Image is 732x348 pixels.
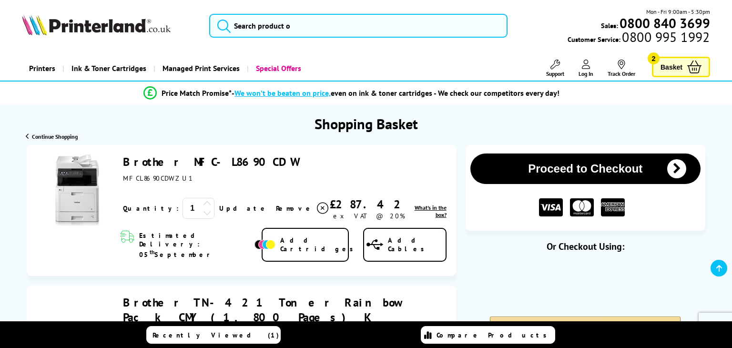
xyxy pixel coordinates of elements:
[153,56,247,81] a: Managed Print Services
[601,21,618,30] span: Sales:
[490,268,681,300] iframe: PayPal
[333,212,405,220] span: ex VAT @ 20%
[209,14,508,38] input: Search product o
[247,56,308,81] a: Special Offers
[139,231,252,259] span: Estimated Delivery: 05 September
[123,295,402,339] a: Brother TN-421 Toner Rainbow Pack CMY (1,800 Pages) K (3,000 Pages)
[71,56,146,81] span: Ink & Toner Cartridges
[608,60,635,77] a: Track Order
[146,326,281,344] a: Recently Viewed (1)
[62,56,153,81] a: Ink & Toner Cartridges
[22,14,197,37] a: Printerland Logo
[618,19,710,28] a: 0800 840 3699
[652,57,710,77] a: Basket 2
[123,204,179,213] span: Quantity:
[661,61,682,73] span: Basket
[234,88,331,98] span: We won’t be beaten on price,
[539,198,563,217] img: VISA
[162,88,232,98] span: Price Match Promise*
[150,248,154,256] sup: th
[123,174,193,183] span: MFCL8690CDWZU1
[646,7,710,16] span: Mon - Fri 9:00am - 5:30pm
[123,154,298,169] a: Brother MFC-L8690CDW
[280,236,358,253] span: Add Cartridges
[601,198,625,217] img: American Express
[26,133,78,140] a: Continue Shopping
[421,326,555,344] a: Compare Products
[41,154,113,226] img: Brother MFC-L8690CDW
[5,85,698,102] li: modal_Promise
[408,204,446,218] a: lnk_inthebox
[579,70,593,77] span: Log In
[620,32,710,41] span: 0800 995 1992
[219,204,268,213] a: Update
[232,88,559,98] div: - even on ink & toner cartridges - We check our competitors every day!
[152,331,279,339] span: Recently Viewed (1)
[437,331,552,339] span: Compare Products
[546,70,564,77] span: Support
[546,60,564,77] a: Support
[466,240,705,253] div: Or Checkout Using:
[568,32,710,44] span: Customer Service:
[415,204,447,218] span: What's in the box?
[388,236,445,253] span: Add Cables
[22,56,62,81] a: Printers
[620,14,710,32] b: 0800 840 3699
[579,60,593,77] a: Log In
[648,52,660,64] span: 2
[470,154,701,184] button: Proceed to Checkout
[32,133,78,140] span: Continue Shopping
[570,198,594,217] img: MASTER CARD
[22,14,171,35] img: Printerland Logo
[254,240,275,249] img: Add Cartridges
[276,201,330,215] a: Delete item from your basket
[330,197,408,212] div: £287.42
[276,204,314,213] span: Remove
[315,114,418,133] h1: Shopping Basket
